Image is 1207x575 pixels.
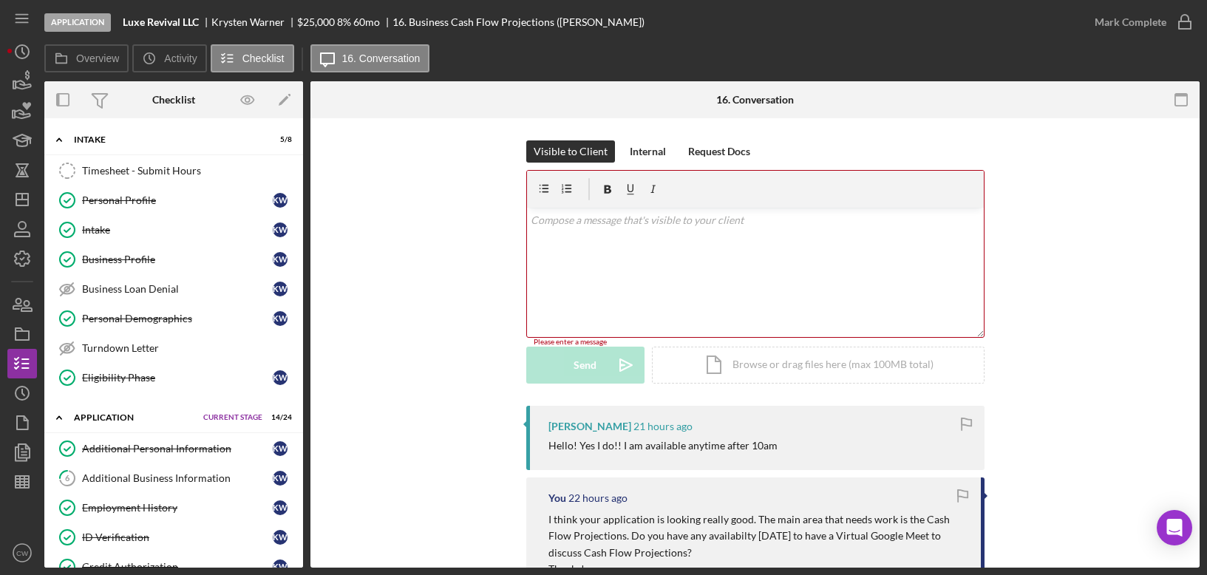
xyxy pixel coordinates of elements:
[52,363,296,392] a: Eligibility PhaseKW
[52,333,296,363] a: Turndown Letter
[526,140,615,163] button: Visible to Client
[82,561,273,573] div: Credit Authorization
[526,347,645,384] button: Send
[16,549,29,557] text: CW
[132,44,206,72] button: Activity
[52,304,296,333] a: Personal DemographicsKW
[65,473,70,483] tspan: 6
[273,193,288,208] div: K W
[82,443,273,455] div: Additional Personal Information
[337,16,351,28] div: 8 %
[82,283,273,295] div: Business Loan Denial
[392,16,645,28] div: 16. Business Cash Flow Projections ([PERSON_NAME])
[52,215,296,245] a: IntakeKW
[273,471,288,486] div: K W
[273,252,288,267] div: K W
[633,421,693,432] time: 2025-10-14 21:00
[716,94,794,106] div: 16. Conversation
[273,370,288,385] div: K W
[310,44,430,72] button: 16. Conversation
[82,372,273,384] div: Eligibility Phase
[44,44,129,72] button: Overview
[273,559,288,574] div: K W
[123,16,199,28] b: Luxe Revival LLC
[44,13,111,32] div: Application
[7,538,37,568] button: CW
[152,94,195,106] div: Checklist
[52,434,296,463] a: Additional Personal InformationKW
[273,311,288,326] div: K W
[52,523,296,552] a: ID VerificationKW
[622,140,673,163] button: Internal
[548,511,966,561] p: I think your application is looking really good. The main area that needs work is the Cash Flow P...
[342,52,421,64] label: 16. Conversation
[52,274,296,304] a: Business Loan DenialKW
[52,186,296,215] a: Personal ProfileKW
[273,530,288,545] div: K W
[52,463,296,493] a: 6Additional Business InformationKW
[82,531,273,543] div: ID Verification
[82,165,295,177] div: Timesheet - Submit Hours
[548,421,631,432] div: [PERSON_NAME]
[681,140,758,163] button: Request Docs
[82,502,273,514] div: Employment History
[203,413,262,422] span: Current Stage
[568,492,628,504] time: 2025-10-14 20:59
[1157,510,1192,545] div: Open Intercom Messenger
[82,472,273,484] div: Additional Business Information
[211,16,297,28] div: Krysten Warner
[353,16,380,28] div: 60 mo
[74,413,196,422] div: Application
[52,493,296,523] a: Employment HistoryKW
[574,347,596,384] div: Send
[74,135,255,144] div: Intake
[265,413,292,422] div: 14 / 24
[526,338,985,347] div: Please enter a message
[82,224,273,236] div: Intake
[273,282,288,296] div: K W
[548,492,566,504] div: You
[265,135,292,144] div: 5 / 8
[548,440,778,452] div: Hello! Yes I do!! I am available anytime after 10am
[688,140,750,163] div: Request Docs
[1095,7,1166,37] div: Mark Complete
[1080,7,1200,37] button: Mark Complete
[82,313,273,324] div: Personal Demographics
[52,245,296,274] a: Business ProfileKW
[164,52,197,64] label: Activity
[82,342,295,354] div: Turndown Letter
[534,140,608,163] div: Visible to Client
[242,52,285,64] label: Checklist
[211,44,294,72] button: Checklist
[297,16,335,28] span: $25,000
[273,222,288,237] div: K W
[630,140,666,163] div: Internal
[273,500,288,515] div: K W
[82,254,273,265] div: Business Profile
[273,441,288,456] div: K W
[82,194,273,206] div: Personal Profile
[52,156,296,186] a: Timesheet - Submit Hours
[76,52,119,64] label: Overview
